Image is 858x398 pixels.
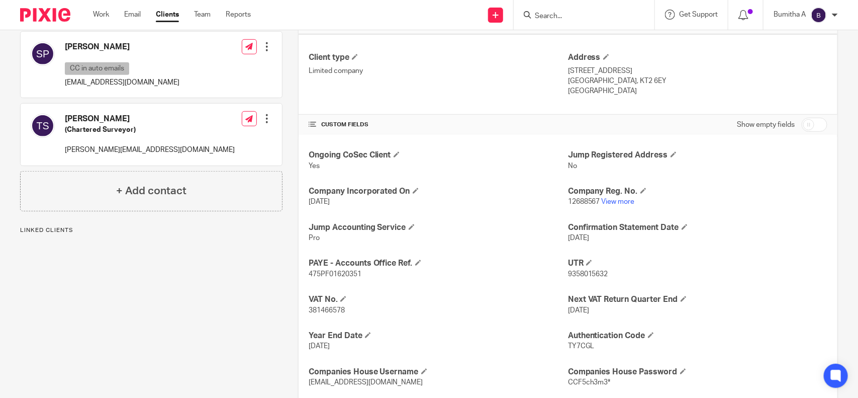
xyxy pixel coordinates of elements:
h4: [PERSON_NAME] [65,114,235,124]
h4: Client type [309,52,568,63]
h4: Company Reg. No. [568,186,827,197]
img: svg%3E [811,7,827,23]
span: Yes [309,163,320,170]
label: Show empty fields [737,120,795,130]
span: Pro [309,234,320,242]
span: 381466578 [309,307,345,314]
h4: PAYE - Accounts Office Ref. [309,258,568,269]
p: [EMAIL_ADDRESS][DOMAIN_NAME] [65,77,179,88]
input: Search [534,12,624,21]
a: Team [194,10,211,20]
p: CC in auto emails [65,62,129,75]
span: 9358015632 [568,271,608,278]
h4: Address [568,52,827,63]
p: Linked clients [20,226,282,234]
h4: Next VAT Return Quarter End [568,294,827,305]
a: Clients [156,10,179,20]
span: CCF5ch3m3* [568,379,611,386]
h4: Companies House Password [568,367,827,377]
img: Pixie [20,8,70,22]
a: Work [93,10,109,20]
a: View more [602,198,635,205]
span: [DATE] [568,307,589,314]
span: [EMAIL_ADDRESS][DOMAIN_NAME] [309,379,423,386]
span: 12688567 [568,198,600,205]
h4: Confirmation Statement Date [568,222,827,233]
span: No [568,163,577,170]
p: [GEOGRAPHIC_DATA] [568,86,827,96]
h4: Year End Date [309,331,568,341]
h4: VAT No. [309,294,568,305]
span: 475PF01620351 [309,271,361,278]
h4: [PERSON_NAME] [65,42,179,52]
a: Reports [226,10,251,20]
h4: Jump Accounting Service [309,222,568,233]
h4: Jump Registered Address [568,150,827,161]
span: Get Support [679,11,718,18]
img: svg%3E [31,114,55,138]
h4: CUSTOM FIELDS [309,121,568,129]
h5: (Chartered Surveyor) [65,125,235,135]
span: TY7CGL [568,343,595,350]
h4: Authentication Code [568,331,827,341]
p: [PERSON_NAME][EMAIL_ADDRESS][DOMAIN_NAME] [65,145,235,155]
span: [DATE] [568,234,589,242]
h4: Company Incorporated On [309,186,568,197]
span: [DATE] [309,343,330,350]
a: Email [124,10,141,20]
p: [GEOGRAPHIC_DATA], KT2 6EY [568,76,827,86]
h4: UTR [568,258,827,269]
p: [STREET_ADDRESS] [568,66,827,76]
h4: + Add contact [116,183,186,199]
span: [DATE] [309,198,330,205]
p: Bumitha A [774,10,806,20]
p: Limited company [309,66,568,76]
img: svg%3E [31,42,55,66]
h4: Ongoing CoSec Client [309,150,568,161]
h4: Companies House Username [309,367,568,377]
